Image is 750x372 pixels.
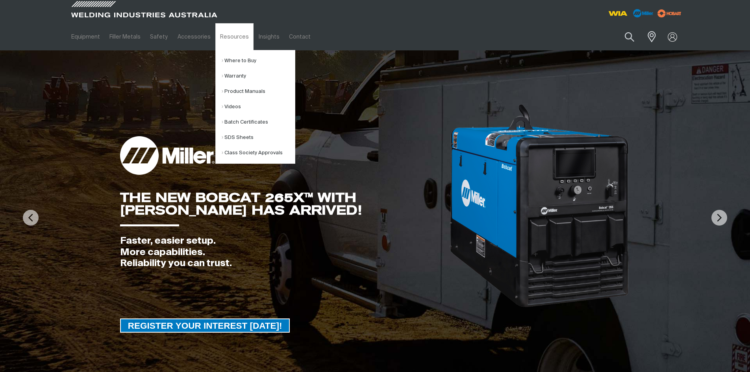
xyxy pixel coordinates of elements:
div: Faster, easier setup. More capabilities. Reliability you can trust. [120,235,449,269]
button: Search products [616,28,643,46]
a: Accessories [173,23,215,50]
nav: Main [67,23,530,50]
a: Class Society Approvals [222,145,295,161]
input: Product name or item number... [606,28,643,46]
span: REGISTER YOUR INTEREST [DATE]! [121,318,289,333]
a: Videos [222,99,295,115]
a: Contact [284,23,315,50]
img: PrevArrow [23,210,39,226]
a: REGISTER YOUR INTEREST TODAY! [120,318,290,333]
a: Where to Buy [222,53,295,68]
a: Safety [145,23,172,50]
img: miller [655,7,684,19]
a: Warranty [222,68,295,84]
a: Insights [254,23,284,50]
a: Batch Certificates [222,115,295,130]
a: Resources [215,23,254,50]
div: THE NEW BOBCAT 265X™ WITH [PERSON_NAME] HAS ARRIVED! [120,191,449,217]
a: Product Manuals [222,84,295,99]
a: Filler Metals [105,23,145,50]
a: SDS Sheets [222,130,295,145]
img: NextArrow [711,210,727,226]
a: Equipment [67,23,105,50]
ul: Resources Submenu [215,50,295,164]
